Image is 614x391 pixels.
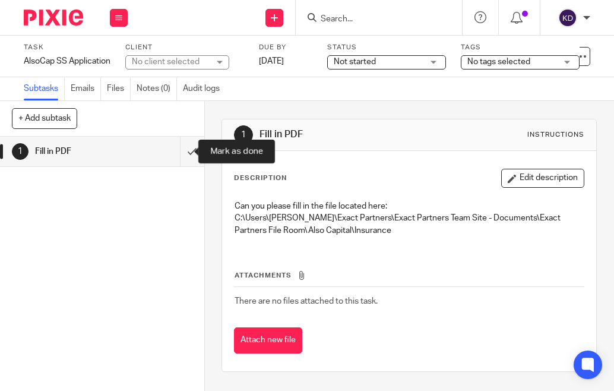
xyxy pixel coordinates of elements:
a: Subtasks [24,77,65,100]
label: Client [125,43,244,52]
img: svg%3E [558,8,577,27]
img: Pixie [24,10,83,26]
span: There are no files attached to this task. [235,297,378,305]
a: Notes (0) [137,77,177,100]
button: Edit description [501,169,584,188]
h1: Fill in PDF [259,128,435,141]
button: + Add subtask [12,108,77,128]
a: Emails [71,77,101,100]
div: 1 [234,125,253,144]
div: 1 [12,143,29,160]
label: Task [24,43,110,52]
button: Attach new file [234,327,302,354]
span: Attachments [235,272,292,279]
div: AlsoCap SS Application [24,55,110,67]
h1: Fill in PDF [35,143,124,160]
input: Search [319,14,426,25]
p: C:\Users\[PERSON_NAME]\Exact Partners\Exact Partners Team Site - Documents\Exact Partners File Ro... [235,212,584,237]
p: Description [234,174,287,183]
a: Audit logs [183,77,226,100]
span: Not started [334,58,376,66]
span: No tags selected [467,58,530,66]
span: [DATE] [259,57,284,65]
p: Can you please fill in the file located here: [235,200,584,212]
label: Status [327,43,446,52]
label: Tags [461,43,580,52]
a: Files [107,77,131,100]
label: Due by [259,43,312,52]
div: Instructions [527,130,584,140]
div: No client selected [132,56,209,68]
